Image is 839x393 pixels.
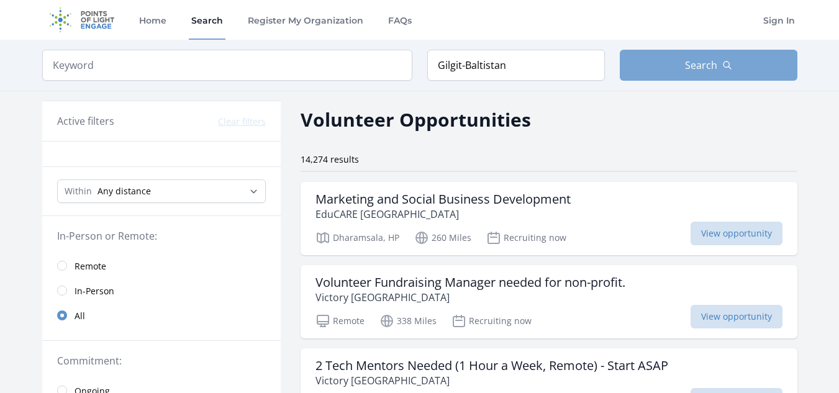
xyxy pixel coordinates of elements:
[301,265,797,338] a: Volunteer Fundraising Manager needed for non-profit. Victory [GEOGRAPHIC_DATA] Remote 338 Miles R...
[75,285,114,297] span: In-Person
[301,153,359,165] span: 14,274 results
[301,182,797,255] a: Marketing and Social Business Development EduCARE [GEOGRAPHIC_DATA] Dharamsala, HP 260 Miles Recr...
[57,114,114,129] h3: Active filters
[42,278,281,303] a: In-Person
[451,314,532,328] p: Recruiting now
[691,222,782,245] span: View opportunity
[691,305,782,328] span: View opportunity
[315,373,668,388] p: Victory [GEOGRAPHIC_DATA]
[315,192,571,207] h3: Marketing and Social Business Development
[414,230,471,245] p: 260 Miles
[42,303,281,328] a: All
[427,50,605,81] input: Location
[42,253,281,278] a: Remote
[315,207,571,222] p: EduCARE [GEOGRAPHIC_DATA]
[315,314,365,328] p: Remote
[42,50,412,81] input: Keyword
[315,230,399,245] p: Dharamsala, HP
[57,179,266,203] select: Search Radius
[57,353,266,368] legend: Commitment:
[75,310,85,322] span: All
[301,106,531,133] h2: Volunteer Opportunities
[379,314,437,328] p: 338 Miles
[486,230,566,245] p: Recruiting now
[75,260,106,273] span: Remote
[315,275,625,290] h3: Volunteer Fundraising Manager needed for non-profit.
[315,290,625,305] p: Victory [GEOGRAPHIC_DATA]
[685,58,717,73] span: Search
[57,228,266,243] legend: In-Person or Remote:
[218,115,266,128] button: Clear filters
[620,50,797,81] button: Search
[315,358,668,373] h3: 2 Tech Mentors Needed (1 Hour a Week, Remote) - Start ASAP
